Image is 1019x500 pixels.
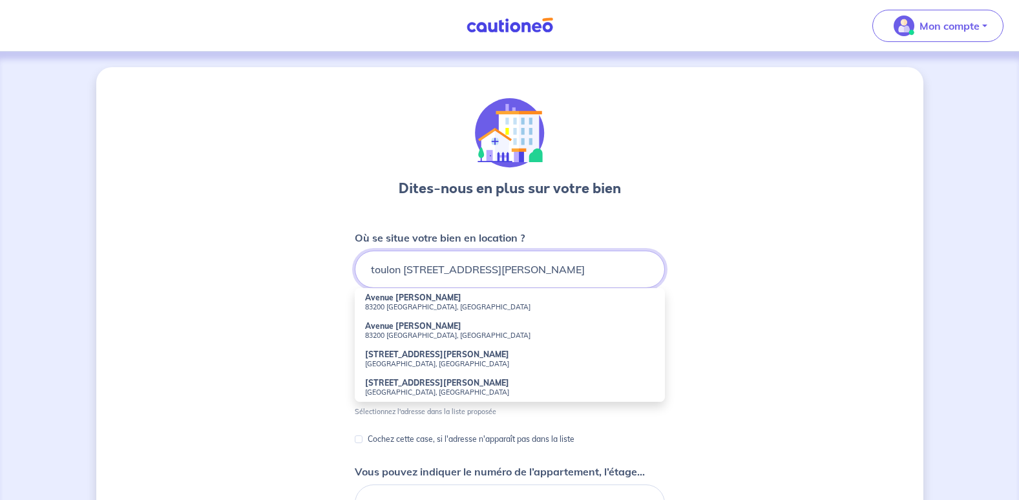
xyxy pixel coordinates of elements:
[365,293,461,302] strong: Avenue [PERSON_NAME]
[365,359,655,368] small: [GEOGRAPHIC_DATA], [GEOGRAPHIC_DATA]
[461,17,558,34] img: Cautioneo
[365,349,509,359] strong: [STREET_ADDRESS][PERSON_NAME]
[365,388,655,397] small: [GEOGRAPHIC_DATA], [GEOGRAPHIC_DATA]
[368,432,574,447] p: Cochez cette case, si l'adresse n'apparaît pas dans la liste
[365,302,655,311] small: 83200 [GEOGRAPHIC_DATA], [GEOGRAPHIC_DATA]
[365,321,461,331] strong: Avenue [PERSON_NAME]
[475,98,545,168] img: illu_houses.svg
[355,407,496,416] p: Sélectionnez l'adresse dans la liste proposée
[355,230,525,245] p: Où se situe votre bien en location ?
[399,178,621,199] h3: Dites-nous en plus sur votre bien
[365,378,509,388] strong: [STREET_ADDRESS][PERSON_NAME]
[872,10,1003,42] button: illu_account_valid_menu.svgMon compte
[355,251,665,288] input: 2 rue de paris, 59000 lille
[365,331,655,340] small: 83200 [GEOGRAPHIC_DATA], [GEOGRAPHIC_DATA]
[355,464,645,479] p: Vous pouvez indiquer le numéro de l’appartement, l’étage...
[894,16,914,36] img: illu_account_valid_menu.svg
[919,18,980,34] p: Mon compte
